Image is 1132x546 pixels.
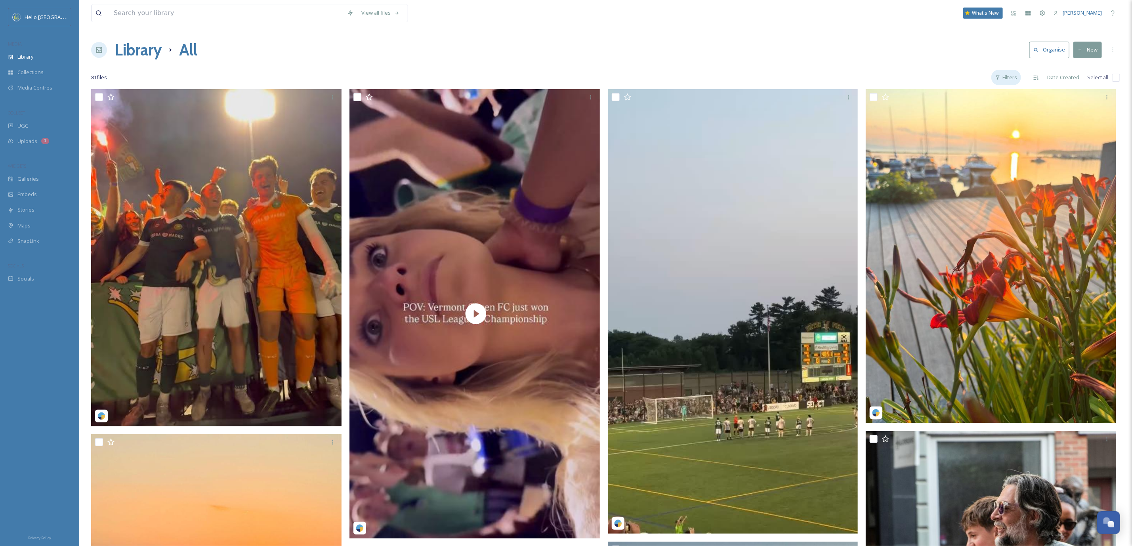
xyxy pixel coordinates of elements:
img: images.png [13,13,21,21]
span: COLLECT [8,110,25,116]
span: UGC [17,122,28,130]
img: virtuefieldloyal-5021563.jpg [608,89,858,534]
div: 1 [41,138,49,144]
span: Library [17,53,33,61]
h1: All [179,38,197,62]
span: SnapLink [17,237,39,245]
img: snapsea-logo.png [97,412,105,420]
span: Media Centres [17,84,52,92]
span: Galleries [17,175,39,183]
span: MEDIA [8,41,22,47]
button: New [1073,42,1102,58]
img: snapsea-logo.png [872,409,880,417]
span: Collections [17,69,44,76]
span: WIDGETS [8,163,26,169]
a: What's New [963,8,1003,19]
img: thumbnail [349,89,602,538]
img: snapsea-logo.png [614,519,622,527]
span: Select all [1087,74,1108,81]
span: 81 file s [91,74,107,81]
span: Hello [GEOGRAPHIC_DATA] [25,13,88,21]
div: Date Created [1043,70,1083,85]
input: Search your library [110,4,343,22]
span: Uploads [17,137,37,145]
span: Privacy Policy [28,535,51,540]
img: edrovetto-5022265.jpg [91,89,344,426]
div: Filters [991,70,1021,85]
img: snapsea-logo.png [356,524,364,532]
span: SOCIALS [8,263,24,269]
span: Embeds [17,191,37,198]
a: [PERSON_NAME] [1050,5,1106,21]
a: Privacy Policy [28,533,51,542]
a: View all files [357,5,404,21]
a: Library [115,38,162,62]
button: Open Chat [1097,511,1120,534]
span: Stories [17,206,34,214]
span: [PERSON_NAME] [1063,9,1102,16]
button: Organise [1029,42,1069,58]
span: Maps [17,222,31,229]
span: Socials [17,275,34,283]
a: Organise [1029,42,1073,58]
img: onionandgarlick-18067339982517196.jpg [866,89,1116,423]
